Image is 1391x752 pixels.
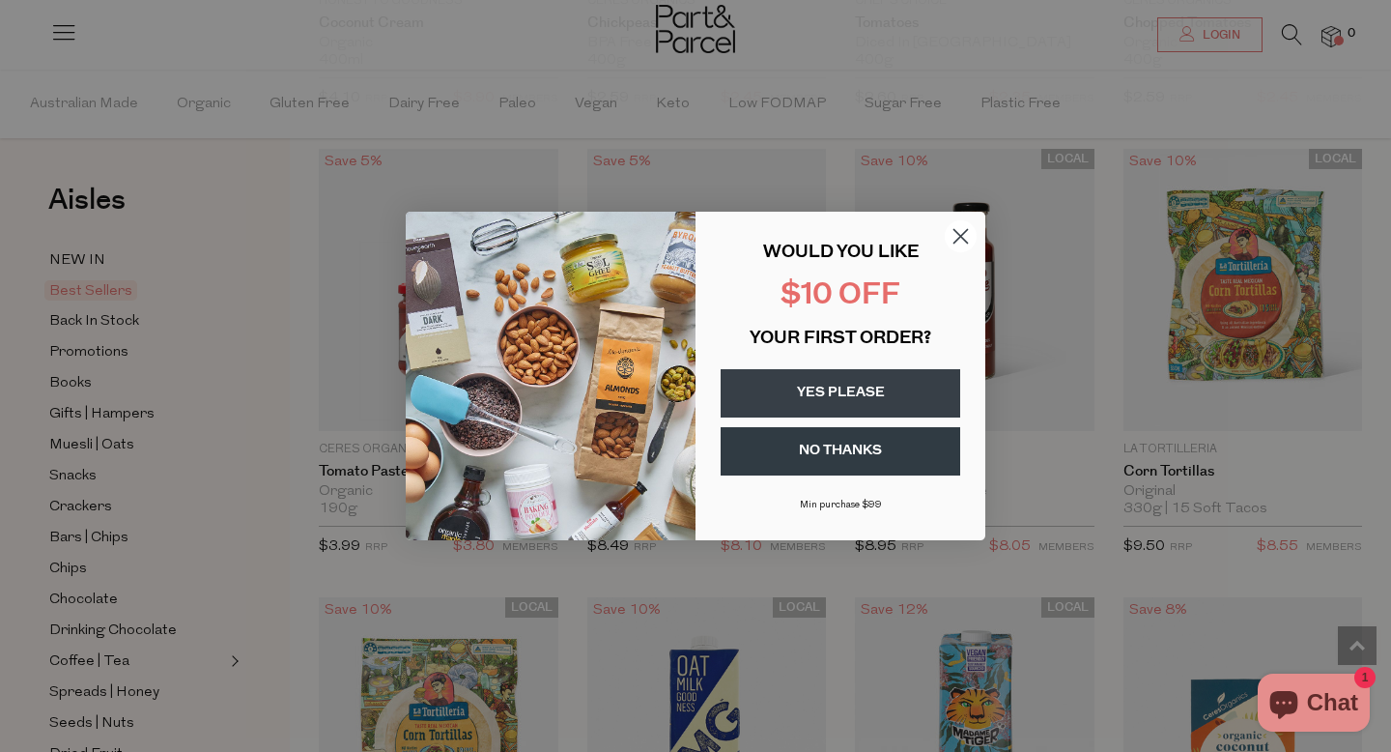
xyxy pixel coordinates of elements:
[721,427,960,476] button: NO THANKS
[1252,674,1376,737] inbox-online-store-chat: Shopify online store chat
[750,331,931,348] span: YOUR FIRST ORDER?
[721,369,960,418] button: YES PLEASE
[406,212,695,540] img: 43fba0fb-7538-40bc-babb-ffb1a4d097bc.jpeg
[944,219,978,253] button: Close dialog
[781,281,900,311] span: $10 OFF
[800,500,882,510] span: Min purchase $99
[763,245,919,262] span: WOULD YOU LIKE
